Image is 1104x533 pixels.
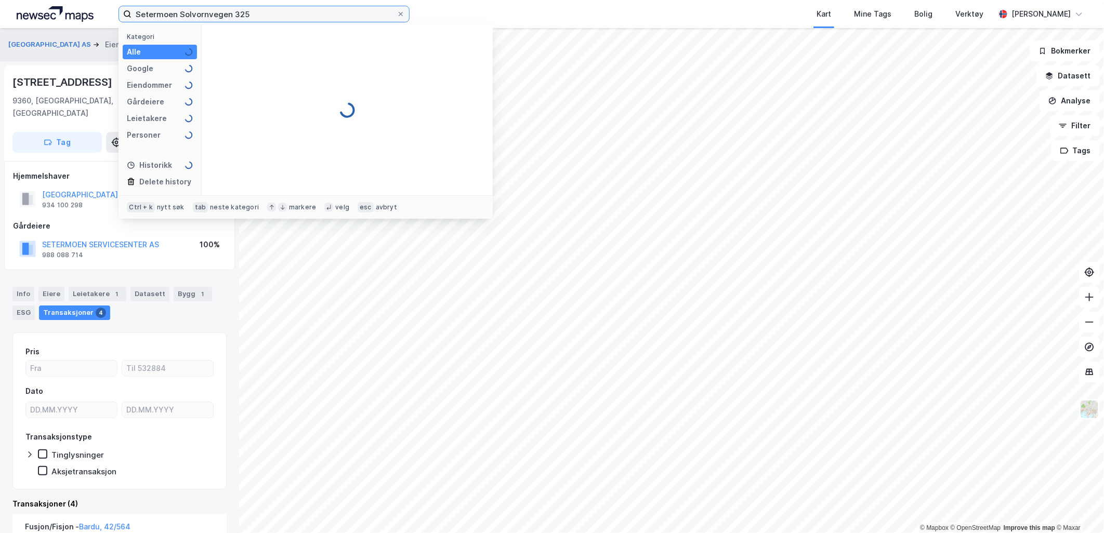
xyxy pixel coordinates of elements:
div: Alle [127,46,141,58]
div: 9360, [GEOGRAPHIC_DATA], [GEOGRAPHIC_DATA] [12,95,178,119]
input: DD.MM.YYYY [122,402,213,418]
div: Pris [25,345,40,358]
a: Improve this map [1004,524,1055,531]
div: markere [289,203,316,211]
img: spinner.a6d8c91a73a9ac5275cf975e30b51cfb.svg [185,161,193,169]
div: Leietakere [69,287,126,301]
div: neste kategori [210,203,259,211]
div: Gårdeiere [127,96,164,108]
div: Kart [817,8,831,20]
button: Datasett [1036,65,1100,86]
div: Transaksjoner [39,305,110,320]
div: 988 088 714 [42,251,83,259]
div: Gårdeiere [13,220,226,232]
input: Søk på adresse, matrikkel, gårdeiere, leietakere eller personer [132,6,397,22]
div: velg [335,203,349,211]
div: Transaksjoner (4) [12,498,227,510]
a: Bardu, 42/564 [79,522,130,531]
div: Delete history [139,176,191,188]
div: Info [12,287,34,301]
div: Hjemmelshaver [13,170,226,182]
div: Kategori [127,33,197,41]
button: [GEOGRAPHIC_DATA] AS [8,39,93,50]
div: Bygg [174,287,212,301]
button: Tag [12,132,102,153]
img: spinner.a6d8c91a73a9ac5275cf975e30b51cfb.svg [185,114,193,123]
div: Eiendom [105,38,136,51]
div: Eiere [38,287,64,301]
img: spinner.a6d8c91a73a9ac5275cf975e30b51cfb.svg [185,131,193,139]
div: 934 100 298 [42,201,83,209]
div: 1 [112,289,122,299]
div: [PERSON_NAME] [1011,8,1071,20]
div: Dato [25,385,43,397]
div: 4 [96,308,106,318]
div: Aksjetransaksjon [51,467,116,476]
div: Transaksjonstype [25,431,92,443]
div: Ctrl + k [127,202,155,212]
div: avbryt [376,203,397,211]
button: Filter [1050,115,1100,136]
div: Tinglysninger [51,450,104,460]
button: Bokmerker [1030,41,1100,61]
div: nytt søk [157,203,185,211]
button: Tags [1052,140,1100,161]
img: logo.a4113a55bc3d86da70a041830d287a7e.svg [17,6,94,22]
div: Mine Tags [854,8,891,20]
a: Mapbox [920,524,949,531]
div: 100% [200,238,220,251]
div: ESG [12,305,35,320]
a: OpenStreetMap [951,524,1001,531]
button: Analyse [1040,90,1100,111]
img: spinner.a6d8c91a73a9ac5275cf975e30b51cfb.svg [185,48,193,56]
img: spinner.a6d8c91a73a9ac5275cf975e30b51cfb.svg [185,98,193,106]
img: spinner.a6d8c91a73a9ac5275cf975e30b51cfb.svg [185,81,193,89]
div: esc [358,202,374,212]
div: Verktøy [955,8,983,20]
div: Datasett [130,287,169,301]
input: DD.MM.YYYY [26,402,117,418]
input: Til 532884 [122,361,213,376]
div: Leietakere [127,112,167,125]
div: [STREET_ADDRESS] [12,74,114,90]
div: Google [127,62,153,75]
img: Z [1080,399,1099,419]
img: spinner.a6d8c91a73a9ac5275cf975e30b51cfb.svg [185,64,193,73]
input: Fra [26,361,117,376]
iframe: Chat Widget [1052,483,1104,533]
div: 1 [198,289,208,299]
div: Bolig [914,8,932,20]
div: tab [193,202,208,212]
div: Historikk [127,159,172,171]
img: spinner.a6d8c91a73a9ac5275cf975e30b51cfb.svg [339,102,356,118]
div: Eiendommer [127,79,172,91]
div: Personer [127,129,161,141]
